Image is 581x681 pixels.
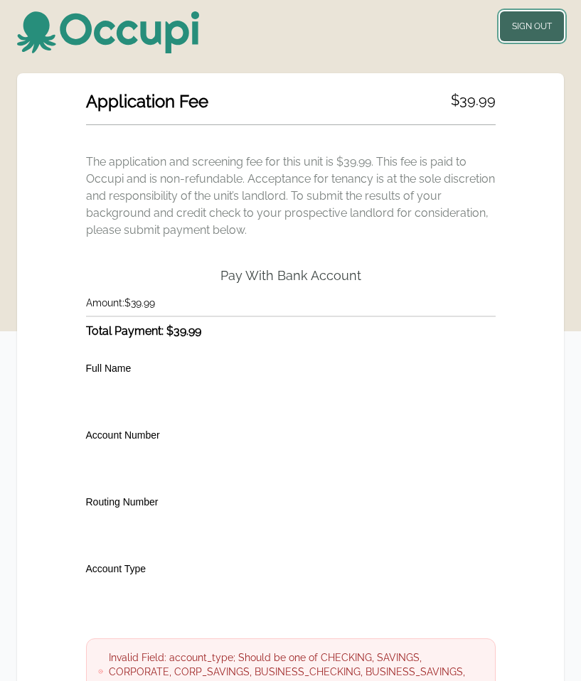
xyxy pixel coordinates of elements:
h2: $ 39.99 [451,90,496,113]
h2: Application Fee [86,90,208,113]
h4: Amount: $39.99 [86,296,496,310]
p: The application and screening fee for this unit is $ 39.99 . This fee is paid to Occupi and is no... [86,154,496,239]
label: Full Name [86,363,132,374]
h3: Total Payment: $39.99 [86,323,496,340]
label: Account Type [86,563,146,574]
button: Sign Out [500,11,564,41]
label: Routing Number [86,496,159,508]
h2: Pay With Bank Account [220,267,361,284]
label: Account Number [86,429,160,441]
